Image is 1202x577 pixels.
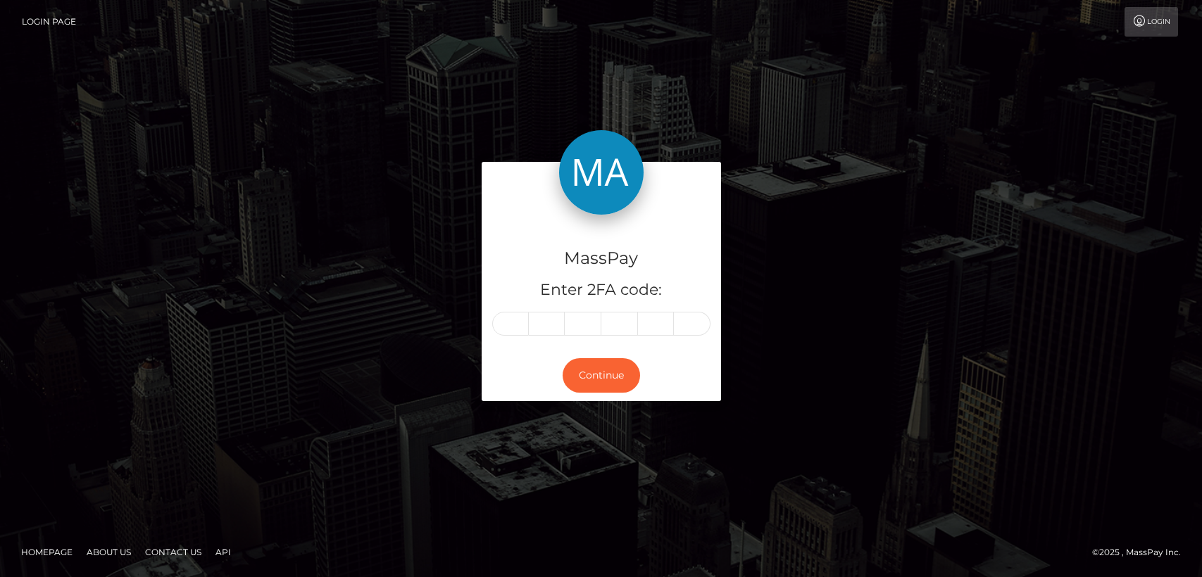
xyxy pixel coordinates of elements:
[1092,545,1191,560] div: © 2025 , MassPay Inc.
[15,541,78,563] a: Homepage
[1125,7,1178,37] a: Login
[563,358,640,393] button: Continue
[210,541,237,563] a: API
[492,246,710,271] h4: MassPay
[139,541,207,563] a: Contact Us
[22,7,76,37] a: Login Page
[492,279,710,301] h5: Enter 2FA code:
[559,130,644,215] img: MassPay
[81,541,137,563] a: About Us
